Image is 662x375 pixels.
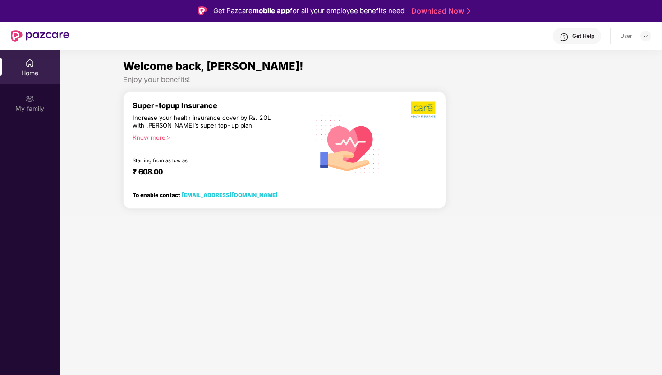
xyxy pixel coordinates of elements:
strong: mobile app [253,6,290,15]
a: Download Now [411,6,468,16]
div: User [620,32,632,40]
div: Super-topup Insurance [133,101,310,110]
img: svg+xml;base64,PHN2ZyBpZD0iSGVscC0zMngzMiIgeG1sbnM9Imh0dHA6Ly93d3cudzMub3JnLzIwMDAvc3ZnIiB3aWR0aD... [560,32,569,41]
span: right [165,135,170,140]
img: svg+xml;base64,PHN2ZyB3aWR0aD0iMjAiIGhlaWdodD0iMjAiIHZpZXdCb3g9IjAgMCAyMCAyMCIgZmlsbD0ibm9uZSIgeG... [25,94,34,103]
img: svg+xml;base64,PHN2ZyB4bWxucz0iaHR0cDovL3d3dy53My5vcmcvMjAwMC9zdmciIHhtbG5zOnhsaW5rPSJodHRwOi8vd3... [310,105,386,182]
img: svg+xml;base64,PHN2ZyBpZD0iRHJvcGRvd24tMzJ4MzIiIHhtbG5zPSJodHRwOi8vd3d3LnczLm9yZy8yMDAwL3N2ZyIgd2... [642,32,649,40]
div: Increase your health insurance cover by Rs. 20L with [PERSON_NAME]’s super top-up plan. [133,114,271,130]
img: b5dec4f62d2307b9de63beb79f102df3.png [411,101,437,118]
img: New Pazcare Logo [11,30,69,42]
a: [EMAIL_ADDRESS][DOMAIN_NAME] [182,192,278,198]
img: svg+xml;base64,PHN2ZyBpZD0iSG9tZSIgeG1sbnM9Imh0dHA6Ly93d3cudzMub3JnLzIwMDAvc3ZnIiB3aWR0aD0iMjAiIG... [25,59,34,68]
div: Starting from as low as [133,157,271,164]
div: Get Help [572,32,594,40]
img: Logo [198,6,207,15]
img: Stroke [467,6,470,16]
span: Welcome back, [PERSON_NAME]! [123,59,303,73]
div: Enjoy your benefits! [123,75,598,84]
div: Know more [133,134,304,140]
div: Get Pazcare for all your employee benefits need [213,5,405,16]
div: ₹ 608.00 [133,167,301,178]
div: To enable contact [133,192,278,198]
